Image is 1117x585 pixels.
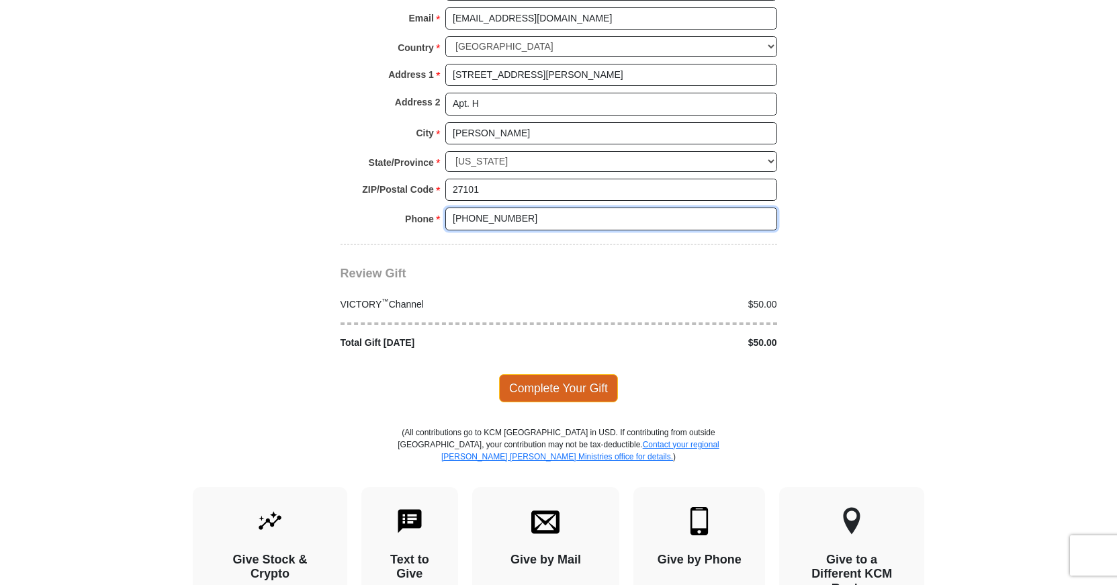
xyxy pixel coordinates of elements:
strong: State/Province [369,153,434,172]
span: Review Gift [341,267,406,280]
div: $50.00 [559,298,785,312]
img: text-to-give.svg [396,507,424,535]
p: (All contributions go to KCM [GEOGRAPHIC_DATA] in USD. If contributing from outside [GEOGRAPHIC_D... [398,426,720,487]
img: give-by-stock.svg [256,507,284,535]
h4: Give by Mail [496,553,596,568]
h4: Text to Give [385,553,435,582]
strong: Address 2 [395,93,441,111]
strong: Email [409,9,434,28]
div: $50.00 [559,336,785,350]
strong: Country [398,38,434,57]
img: envelope.svg [531,507,560,535]
img: other-region [842,507,861,535]
strong: Address 1 [388,65,434,84]
h4: Give Stock & Crypto [216,553,324,582]
sup: ™ [382,297,389,305]
h4: Give by Phone [657,553,742,568]
strong: ZIP/Postal Code [362,180,434,199]
div: Total Gift [DATE] [333,336,559,350]
a: Contact your regional [PERSON_NAME] [PERSON_NAME] Ministries office for details. [441,440,719,461]
strong: City [416,124,433,142]
strong: Phone [405,210,434,228]
div: VICTORY Channel [333,298,559,312]
span: Complete Your Gift [499,374,618,402]
img: mobile.svg [685,507,713,535]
